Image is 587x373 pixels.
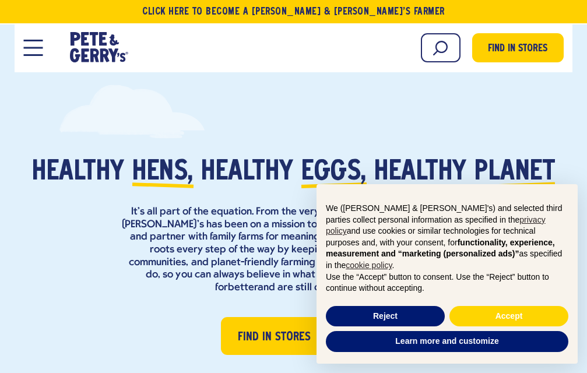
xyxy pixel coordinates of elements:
p: It’s all part of the equation. From the very beginning, [PERSON_NAME] & [PERSON_NAME]’s has been ... [122,206,466,294]
button: Reject [326,306,445,327]
strong: better [228,282,258,293]
button: Accept [449,306,568,327]
a: Find in Stores [221,317,367,355]
span: eggs, [301,155,367,190]
p: We ([PERSON_NAME] & [PERSON_NAME]'s) and selected third parties collect personal information as s... [326,203,568,272]
a: cookie policy [346,261,392,270]
span: healthy [201,155,294,190]
button: Learn more and customize [326,331,568,352]
a: Find in Stores [472,33,564,62]
input: Search [421,33,461,62]
span: Healthy [32,155,125,190]
span: Find in Stores [238,328,311,346]
span: healthy [374,155,467,190]
button: Open Mobile Menu Modal Dialog [23,40,43,56]
span: Find in Stores [488,41,547,57]
span: hens, [132,155,194,190]
p: Use the “Accept” button to consent. Use the “Reject” button to continue without accepting. [326,272,568,294]
span: planet [474,155,555,190]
